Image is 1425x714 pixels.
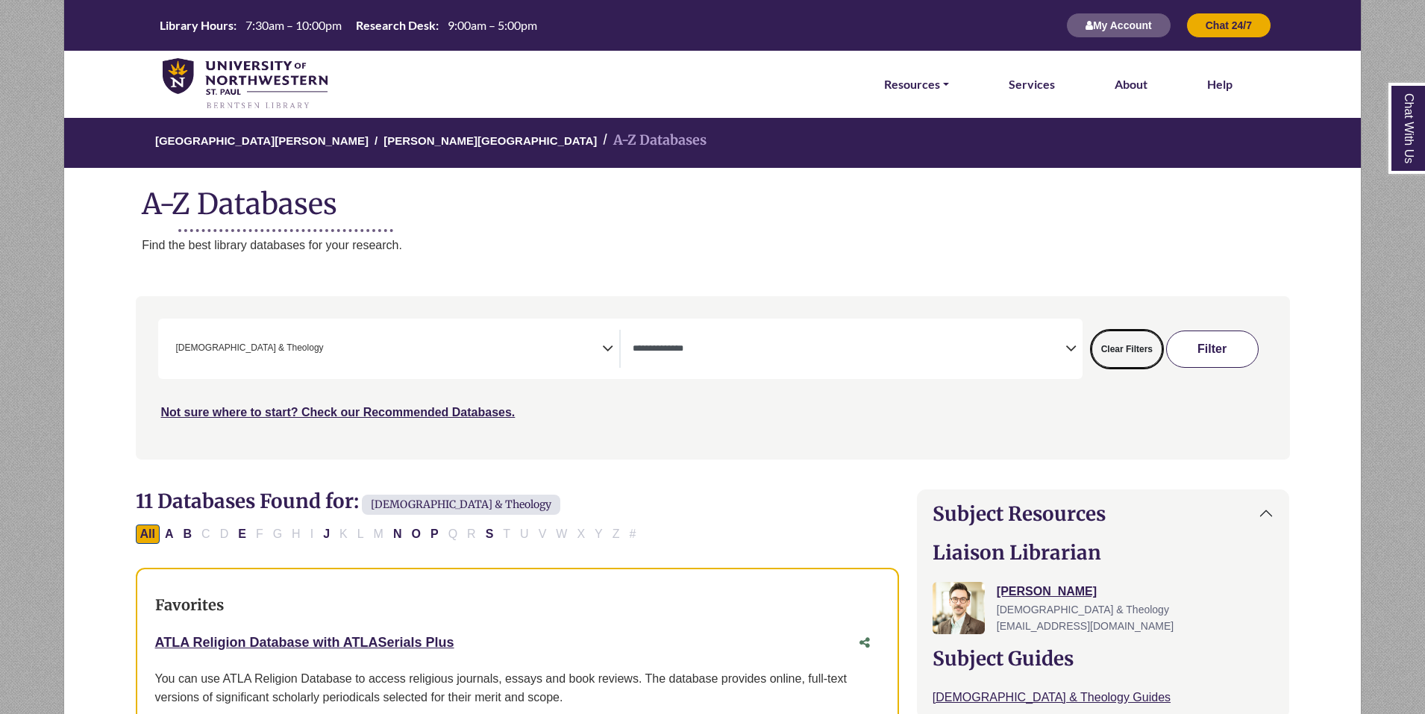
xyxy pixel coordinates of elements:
a: ATLA Religion Database with ATLASerials Plus [155,635,454,650]
h1: A-Z Databases [64,175,1361,221]
h3: Favorites [155,596,880,614]
li: Bible & Theology [170,341,324,355]
div: Alpha-list to filter by first letter of database name [136,527,642,539]
a: About [1115,75,1147,94]
button: Filter Results O [407,524,425,544]
span: 9:00am – 5:00pm [448,18,537,32]
button: Filter Results N [389,524,407,544]
a: [PERSON_NAME][GEOGRAPHIC_DATA] [383,132,597,147]
table: Hours Today [154,17,543,31]
th: Library Hours: [154,17,237,33]
a: Not sure where to start? Check our Recommended Databases. [161,406,516,419]
a: Services [1009,75,1055,94]
h2: Subject Guides [933,647,1274,670]
span: 7:30am – 10:00pm [245,18,342,32]
textarea: Search [327,344,333,356]
li: A-Z Databases [597,130,707,151]
a: [PERSON_NAME] [997,585,1097,598]
button: Filter Results J [319,524,334,544]
button: Subject Resources [918,490,1289,537]
span: [DEMOGRAPHIC_DATA] & Theology [362,495,560,515]
button: Filter Results S [481,524,498,544]
button: Filter Results B [179,524,197,544]
nav: breadcrumb [63,116,1361,168]
span: [DEMOGRAPHIC_DATA] & Theology [176,341,324,355]
a: Help [1207,75,1233,94]
button: Share this database [850,629,880,657]
img: library_home [163,58,328,110]
p: Find the best library databases for your research. [142,236,1361,255]
button: Submit for Search Results [1166,331,1259,368]
a: Hours Today [154,17,543,34]
a: My Account [1066,19,1171,31]
span: [DEMOGRAPHIC_DATA] & Theology [997,604,1169,616]
button: All [136,524,160,544]
p: You can use ATLA Religion Database to access religious journals, essays and book reviews. The dat... [155,669,880,707]
button: Chat 24/7 [1186,13,1271,38]
a: [GEOGRAPHIC_DATA][PERSON_NAME] [155,132,369,147]
th: Research Desk: [350,17,439,33]
button: Filter Results A [160,524,178,544]
a: Chat 24/7 [1186,19,1271,31]
button: Filter Results E [234,524,251,544]
textarea: Search [633,344,1065,356]
h2: Liaison Librarian [933,541,1274,564]
button: My Account [1066,13,1171,38]
a: Resources [884,75,949,94]
a: [DEMOGRAPHIC_DATA] & Theology Guides [933,691,1171,704]
button: Clear Filters [1092,331,1162,368]
nav: Search filters [136,296,1290,459]
span: [EMAIL_ADDRESS][DOMAIN_NAME] [997,620,1174,632]
span: 11 Databases Found for: [136,489,359,513]
img: Greg Rosauer [933,582,985,634]
button: Filter Results P [426,524,443,544]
